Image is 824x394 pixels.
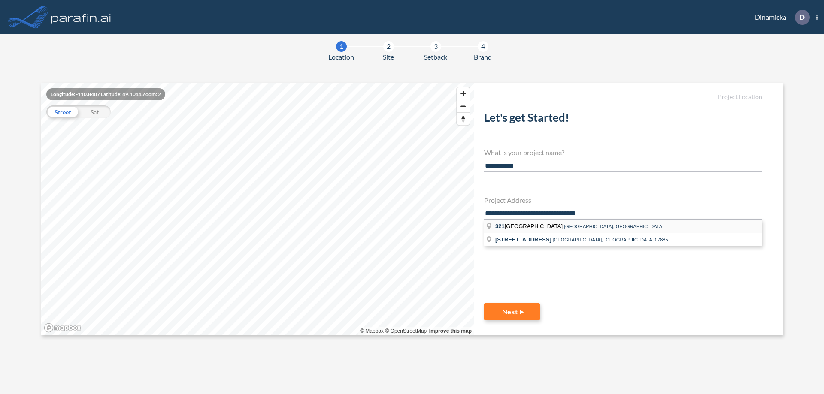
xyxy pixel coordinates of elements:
div: 3 [430,41,441,52]
div: Sat [79,105,111,118]
button: Reset bearing to north [457,112,470,125]
div: 1 [336,41,347,52]
a: Mapbox homepage [44,323,82,333]
span: Setback [424,52,447,62]
span: Location [328,52,354,62]
span: [STREET_ADDRESS] [495,236,551,243]
p: D [800,13,805,21]
img: logo [49,9,113,26]
span: Site [383,52,394,62]
span: Reset bearing to north [457,113,470,125]
div: 2 [383,41,394,52]
div: 4 [478,41,488,52]
span: [GEOGRAPHIC_DATA],[GEOGRAPHIC_DATA] [564,224,663,229]
a: Improve this map [429,328,472,334]
button: Next [484,303,540,320]
span: [GEOGRAPHIC_DATA], [GEOGRAPHIC_DATA],07885 [553,237,668,242]
a: Mapbox [360,328,384,334]
h4: What is your project name? [484,148,762,156]
div: Street [46,105,79,118]
a: OpenStreetMap [385,328,427,334]
canvas: Map [41,83,474,335]
div: Longitude: -110.8407 Latitude: 49.1044 Zoom: 2 [46,88,165,100]
span: 321 [495,223,505,229]
button: Zoom out [457,100,470,112]
h5: Project Location [484,93,762,101]
h2: Let's get Started! [484,111,762,128]
button: Zoom in [457,87,470,100]
span: [GEOGRAPHIC_DATA] [495,223,564,229]
h4: Project Address [484,196,762,204]
div: Dinamicka [742,10,818,25]
span: Brand [474,52,492,62]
